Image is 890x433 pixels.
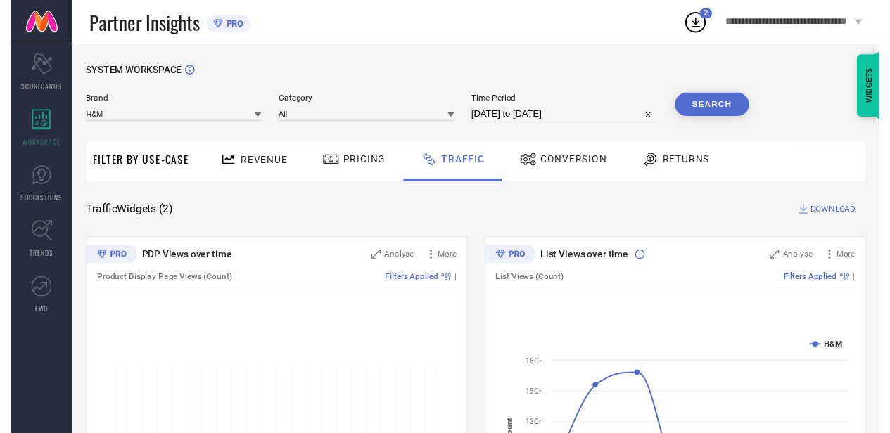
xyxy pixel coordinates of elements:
[497,278,566,288] span: List Views (Count)
[383,278,438,288] span: Filters Applied
[20,254,44,264] span: TRENDS
[542,157,611,169] span: Conversion
[25,311,39,321] span: FWD
[472,95,663,105] span: Time Period
[542,254,632,266] span: List Views over time
[689,10,714,35] div: Open download list
[485,251,538,272] div: Premium
[77,95,257,105] span: Brand
[833,347,852,357] text: H&M
[81,8,193,37] span: Partner Insights
[710,9,714,18] span: 2
[134,254,227,266] span: PDP Views over time
[454,278,457,288] span: |
[11,83,53,93] span: SCORECARDS
[777,255,787,265] svg: Zoom
[341,157,384,169] span: Pricing
[13,140,51,150] span: WORKSPACE
[792,278,846,288] span: Filters Applied
[846,255,865,265] span: More
[791,255,821,265] span: Analyse
[369,255,379,265] svg: Zoom
[528,396,544,404] text: 15Cr
[217,19,239,30] span: PRO
[472,108,663,125] input: Select time period
[236,158,284,169] span: Revenue
[438,255,457,265] span: More
[441,157,485,169] span: Traffic
[11,197,53,207] span: SUGGESTIONS
[528,366,544,373] text: 18Cr
[819,207,865,221] span: DOWNLOAD
[77,251,129,272] div: Premium
[668,157,716,169] span: Returns
[77,66,175,77] span: SYSTEM WORKSPACE
[84,155,183,172] span: Filter By Use-Case
[274,95,454,105] span: Category
[89,278,227,288] span: Product Display Page Views (Count)
[383,255,413,265] span: Analyse
[680,95,756,119] button: Search
[77,207,166,221] span: Traffic Widgets ( 2 )
[863,278,865,288] span: |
